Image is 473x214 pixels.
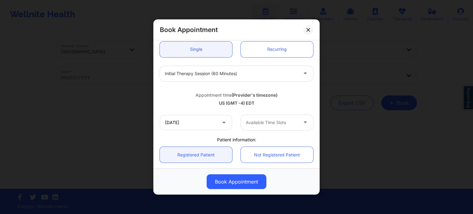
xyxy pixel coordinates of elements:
div: Initial Therapy Session (60 minutes) [165,66,298,81]
h2: Book Appointment [160,26,218,34]
input: MM/DD/YYYY [160,115,232,130]
div: US (GMT -4) EDT [160,100,313,106]
button: Book Appointment [207,174,266,189]
b: (Provider's timezone) [232,92,277,98]
a: Not Registered Patient [241,147,313,163]
div: Patient information: [156,137,317,143]
div: Appointment time [160,92,313,98]
a: Registered Patient [160,147,232,163]
a: Recurring [241,42,313,57]
a: Single [160,42,232,57]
